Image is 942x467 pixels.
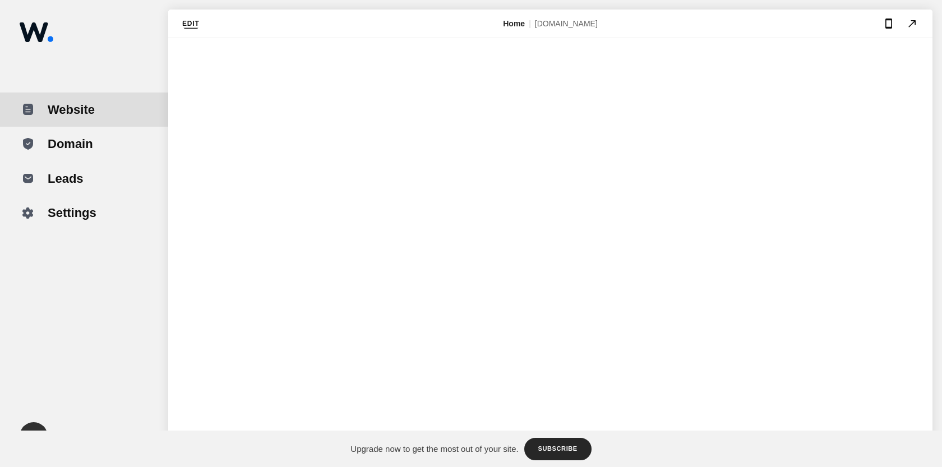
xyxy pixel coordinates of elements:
[48,101,95,118] div: Website
[885,19,892,29] img: top-bar-phone.5ddc9483.svg
[529,19,531,28] span: |
[535,19,598,28] a: [DOMAIN_NAME]
[350,443,518,455] div: Upgrade now to get the most out of your site.
[503,19,525,28] span: Home
[48,170,84,187] div: Leads
[20,22,53,42] img: logo-icon-dark.056e88ff.svg
[524,438,592,460] button: Subscribe
[182,17,200,31] button: Edit
[48,204,96,221] div: Settings
[27,429,40,443] span: question_mark
[906,17,918,30] img: top-bar-preview.b6bf2b22.svg
[48,135,93,152] div: Domain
